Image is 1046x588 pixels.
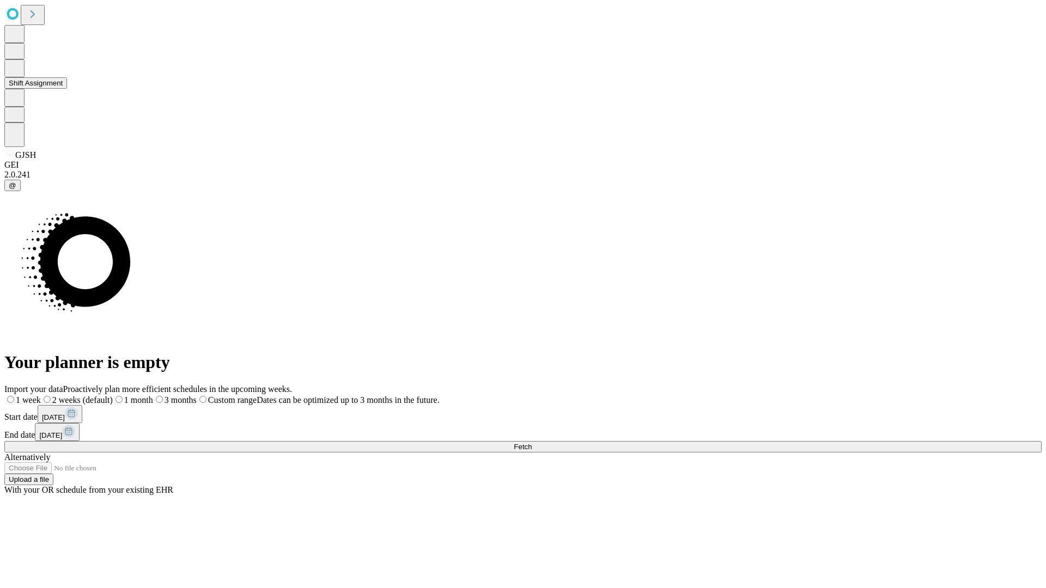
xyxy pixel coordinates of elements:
[38,405,82,423] button: [DATE]
[165,395,197,405] span: 3 months
[7,396,14,403] input: 1 week
[52,395,113,405] span: 2 weeks (default)
[4,77,67,89] button: Shift Assignment
[63,384,292,394] span: Proactively plan more efficient schedules in the upcoming weeks.
[4,474,53,485] button: Upload a file
[4,405,1042,423] div: Start date
[4,352,1042,372] h1: Your planner is empty
[4,180,21,191] button: @
[4,384,63,394] span: Import your data
[4,485,173,494] span: With your OR schedule from your existing EHR
[4,170,1042,180] div: 2.0.241
[115,396,123,403] input: 1 month
[42,413,65,421] span: [DATE]
[199,396,206,403] input: Custom rangeDates can be optimized up to 3 months in the future.
[16,395,41,405] span: 1 week
[124,395,153,405] span: 1 month
[4,452,50,462] span: Alternatively
[156,396,163,403] input: 3 months
[35,423,80,441] button: [DATE]
[208,395,257,405] span: Custom range
[39,431,62,439] span: [DATE]
[514,443,532,451] span: Fetch
[4,441,1042,452] button: Fetch
[4,160,1042,170] div: GEI
[15,150,36,160] span: GJSH
[44,396,51,403] input: 2 weeks (default)
[9,181,16,189] span: @
[4,423,1042,441] div: End date
[257,395,439,405] span: Dates can be optimized up to 3 months in the future.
